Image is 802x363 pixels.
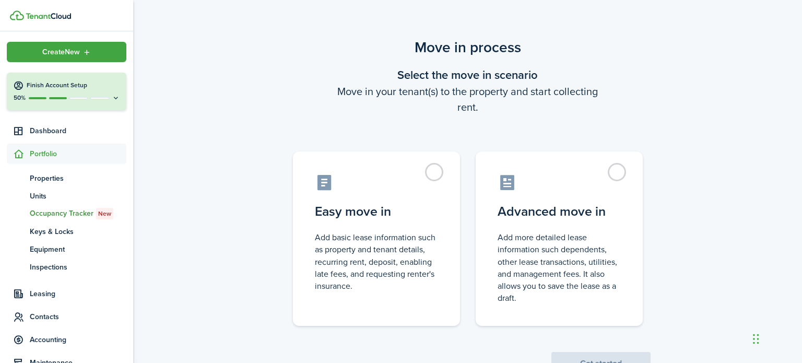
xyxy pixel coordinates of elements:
[27,81,120,90] h4: Finish Account Setup
[285,84,651,115] wizard-step-header-description: Move in your tenant(s) to the property and start collecting rent.
[7,169,126,187] a: Properties
[30,288,126,299] span: Leasing
[7,187,126,205] a: Units
[7,258,126,276] a: Inspections
[315,231,438,292] control-radio-card-description: Add basic lease information such as property and tenant details, recurring rent, deposit, enablin...
[285,66,651,84] wizard-step-header-title: Select the move in scenario
[30,226,126,237] span: Keys & Locks
[30,208,126,219] span: Occupancy Tracker
[30,262,126,273] span: Inspections
[285,37,651,58] scenario-title: Move in process
[315,202,438,221] control-radio-card-title: Easy move in
[30,173,126,184] span: Properties
[7,42,126,62] button: Open menu
[10,10,24,20] img: TenantCloud
[98,209,111,218] span: New
[498,231,621,304] control-radio-card-description: Add more detailed lease information such dependents, other lease transactions, utilities, and man...
[13,93,26,102] p: 50%
[30,311,126,322] span: Contacts
[7,240,126,258] a: Equipment
[753,323,759,355] div: Drag
[30,334,126,345] span: Accounting
[26,13,71,19] img: TenantCloud
[7,223,126,240] a: Keys & Locks
[7,73,126,110] button: Finish Account Setup50%
[30,244,126,255] span: Equipment
[30,191,126,202] span: Units
[7,205,126,223] a: Occupancy TrackerNew
[498,202,621,221] control-radio-card-title: Advanced move in
[30,125,126,136] span: Dashboard
[30,148,126,159] span: Portfolio
[750,313,802,363] iframe: Chat Widget
[42,49,80,56] span: Create New
[7,121,126,141] a: Dashboard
